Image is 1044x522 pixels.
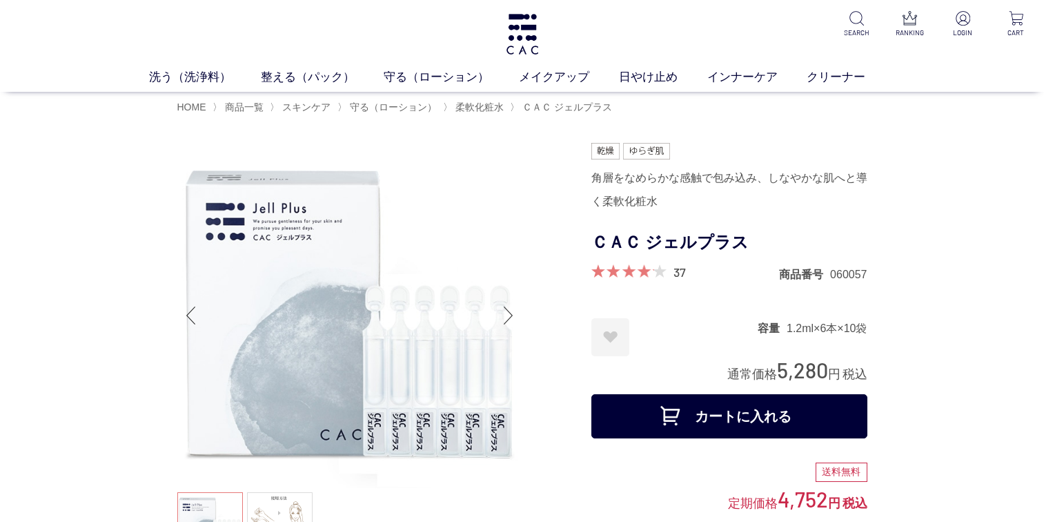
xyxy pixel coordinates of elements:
span: スキンケア [282,101,331,113]
a: 37 [673,264,686,280]
a: 日やけ止め [619,68,707,86]
button: カートに入れる [591,394,867,438]
p: LOGIN [946,28,980,38]
dt: 商品番号 [779,267,830,282]
dt: 容量 [758,321,787,336]
img: ゆらぎ肌 [623,143,670,159]
a: クリーナー [807,68,895,86]
span: 円 [828,496,840,510]
a: HOME [177,101,206,113]
li: 〉 [337,101,440,114]
span: 税込 [843,367,867,381]
div: 送料無料 [816,463,867,482]
span: ＣＡＣ ジェルプラス [522,101,612,113]
li: 〉 [443,101,507,114]
a: 整える（パック） [261,68,384,86]
a: LOGIN [946,11,980,38]
div: Next slide [495,288,522,343]
a: ＣＡＣ ジェルプラス [520,101,612,113]
a: 守る（ローション） [384,68,519,86]
p: CART [999,28,1033,38]
div: Previous slide [177,288,205,343]
p: RANKING [893,28,927,38]
a: 守る（ローション） [347,101,437,113]
p: SEARCH [840,28,874,38]
dd: 060057 [830,267,867,282]
li: 〉 [270,101,334,114]
img: ＣＡＣ ジェルプラス [177,143,522,488]
div: 角層をなめらかな感触で包み込み、しなやかな肌へと導く柔軟化粧水 [591,166,867,213]
a: 柔軟化粧水 [453,101,504,113]
span: 円 [828,367,840,381]
a: SEARCH [840,11,874,38]
span: 税込 [843,496,867,510]
li: 〉 [510,101,615,114]
a: スキンケア [279,101,331,113]
a: メイクアップ [519,68,619,86]
span: 定期価格 [728,495,778,510]
a: インナーケア [707,68,807,86]
span: 通常価格 [727,367,777,381]
a: CART [999,11,1033,38]
dd: 1.2ml×6本×10袋 [787,321,867,336]
span: 商品一覧 [225,101,264,113]
li: 〉 [213,101,267,114]
img: logo [504,14,540,55]
img: 乾燥 [591,143,620,159]
span: 守る（ローション） [350,101,437,113]
a: お気に入りに登録する [591,318,629,356]
a: RANKING [893,11,927,38]
span: 柔軟化粧水 [455,101,504,113]
a: 洗う（洗浄料） [149,68,261,86]
a: 商品一覧 [222,101,264,113]
h1: ＣＡＣ ジェルプラス [591,227,867,258]
span: 4,752 [778,486,828,512]
span: 5,280 [777,357,828,383]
